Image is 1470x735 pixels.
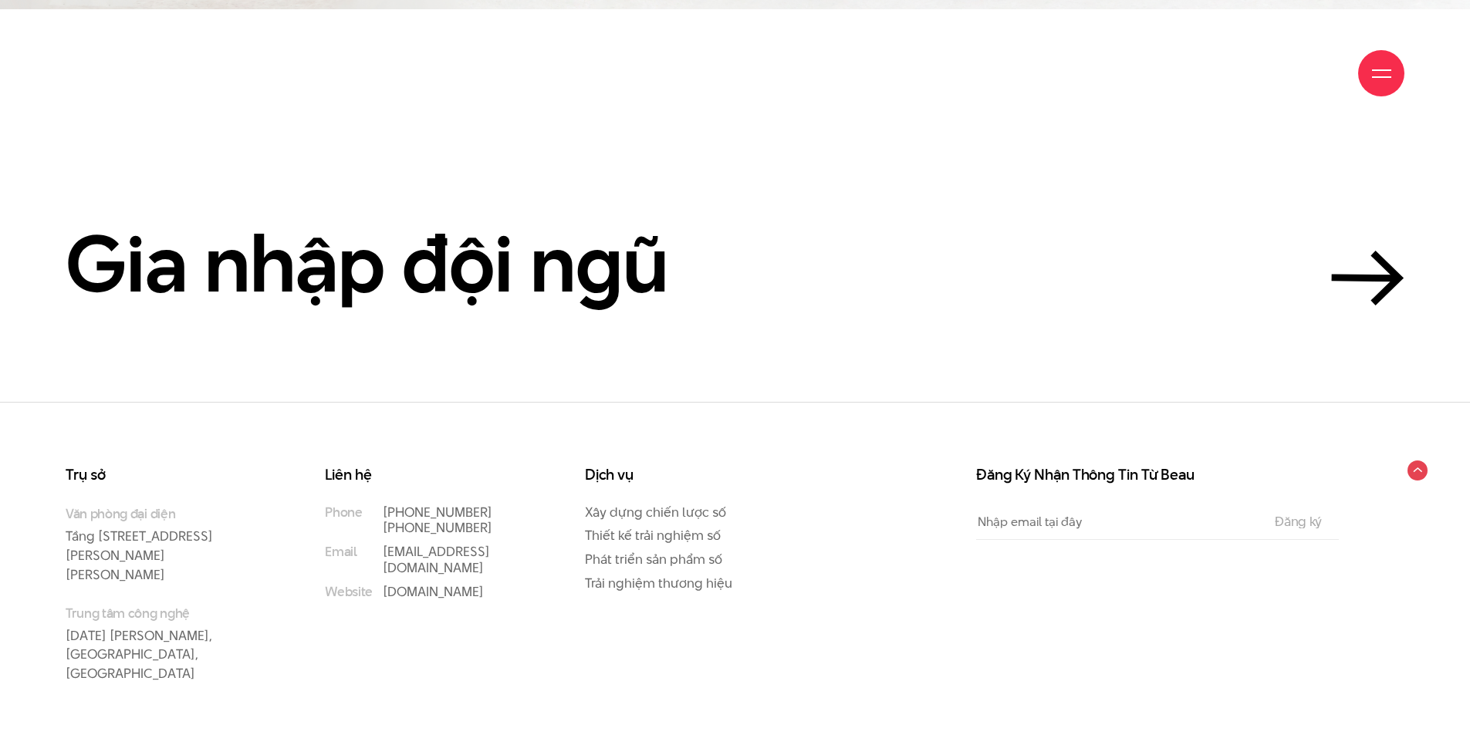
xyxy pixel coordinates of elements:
h3: Dịch vụ [585,467,782,483]
a: [PHONE_NUMBER] [383,503,492,521]
h3: Trụ sở [66,467,263,483]
h2: Gia nhập đội ngũ [66,221,668,305]
a: Phát triển sản phẩm số [585,550,722,568]
a: [EMAIL_ADDRESS][DOMAIN_NAME] [383,542,490,577]
small: Văn phòng đại diện [66,504,263,523]
h3: Liên hệ [325,467,522,483]
p: [DATE] [PERSON_NAME], [GEOGRAPHIC_DATA], [GEOGRAPHIC_DATA] [66,604,263,684]
a: [PHONE_NUMBER] [383,518,492,537]
a: [DOMAIN_NAME] [383,582,484,601]
p: Tầng [STREET_ADDRESS][PERSON_NAME][PERSON_NAME] [66,504,263,585]
a: Gia nhập đội ngũ [66,221,1404,305]
input: Đăng ký [1270,514,1326,528]
h3: Đăng Ký Nhận Thông Tin Từ Beau [976,467,1339,483]
a: Xây dựng chiến lược số [585,503,726,521]
input: Nhập email tại đây [976,504,1258,539]
small: Phone [325,504,362,521]
small: Email [325,544,357,560]
a: Thiết kế trải nghiệm số [585,526,721,545]
small: Trung tâm công nghệ [66,604,263,622]
small: Website [325,584,373,600]
a: Trải nghiệm thương hiệu [585,574,732,592]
